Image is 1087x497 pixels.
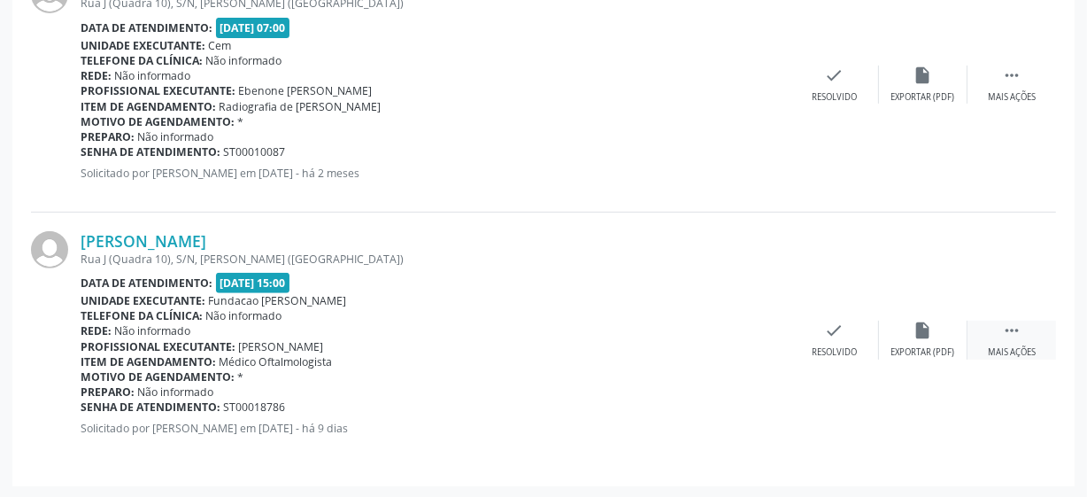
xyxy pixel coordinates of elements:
[825,321,844,340] i: check
[914,321,933,340] i: insert_drive_file
[81,354,216,369] b: Item de agendamento:
[81,53,203,68] b: Telefone da clínica:
[1002,66,1021,85] i: 
[988,91,1036,104] div: Mais ações
[81,20,212,35] b: Data de atendimento:
[914,66,933,85] i: insert_drive_file
[81,129,135,144] b: Preparo:
[81,400,220,415] b: Senha de atendimento:
[81,339,235,354] b: Profissional executante:
[115,323,191,338] span: Não informado
[224,144,286,159] span: ST00010087
[31,231,68,268] img: img
[138,129,214,144] span: Não informado
[891,91,955,104] div: Exportar (PDF)
[239,339,324,354] span: [PERSON_NAME]
[81,308,203,323] b: Telefone da clínica:
[81,83,235,98] b: Profissional executante:
[224,400,286,415] span: ST00018786
[81,114,235,129] b: Motivo de agendamento:
[209,38,232,53] span: Cem
[825,66,844,85] i: check
[216,273,290,293] span: [DATE] 15:00
[220,354,333,369] span: Médico Oftalmologista
[81,276,212,291] b: Data de atendimento:
[239,83,373,98] span: Ebenone [PERSON_NAME]
[206,308,282,323] span: Não informado
[988,346,1036,359] div: Mais ações
[81,231,206,251] a: [PERSON_NAME]
[81,99,216,114] b: Item de agendamento:
[81,421,790,436] p: Solicitado por [PERSON_NAME] em [DATE] - há 9 dias
[115,68,191,83] span: Não informado
[81,252,790,267] div: Rua J (Quadra 10), S/N, [PERSON_NAME] ([GEOGRAPHIC_DATA])
[81,166,790,181] p: Solicitado por [PERSON_NAME] em [DATE] - há 2 meses
[138,384,214,400] span: Não informado
[81,38,205,53] b: Unidade executante:
[206,53,282,68] span: Não informado
[216,18,290,38] span: [DATE] 07:00
[81,384,135,400] b: Preparo:
[812,91,857,104] div: Resolvido
[81,293,205,308] b: Unidade executante:
[81,369,235,384] b: Motivo de agendamento:
[209,293,347,308] span: Fundacao [PERSON_NAME]
[81,323,112,338] b: Rede:
[81,144,220,159] b: Senha de atendimento:
[220,99,382,114] span: Radiografia de [PERSON_NAME]
[81,68,112,83] b: Rede:
[891,346,955,359] div: Exportar (PDF)
[1002,321,1021,340] i: 
[812,346,857,359] div: Resolvido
